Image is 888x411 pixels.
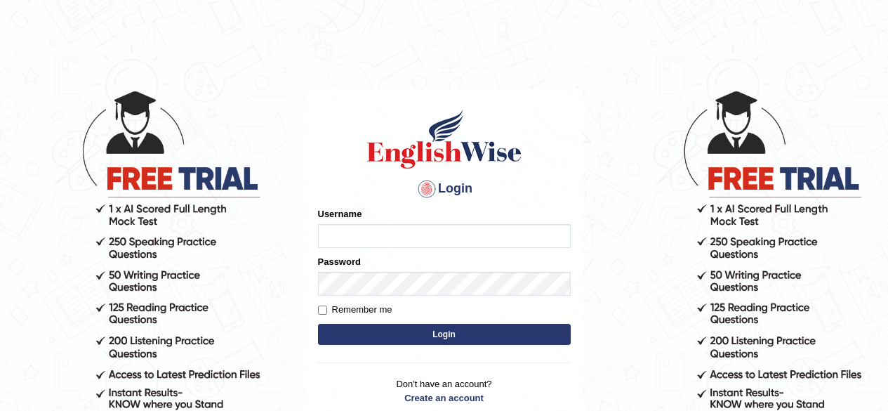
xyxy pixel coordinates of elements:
[318,324,571,345] button: Login
[318,207,362,221] label: Username
[318,178,571,200] h4: Login
[318,303,392,317] label: Remember me
[318,255,361,268] label: Password
[318,306,327,315] input: Remember me
[364,107,524,171] img: Logo of English Wise sign in for intelligent practice with AI
[318,391,571,405] a: Create an account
